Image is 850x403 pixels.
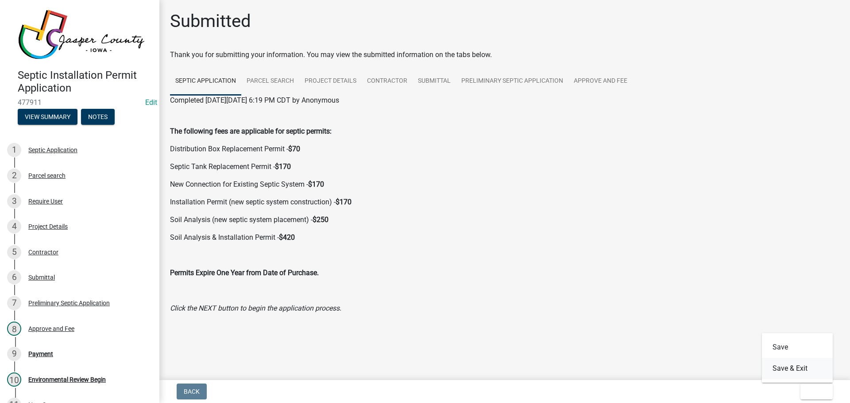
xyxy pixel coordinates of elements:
button: Notes [81,109,115,125]
button: Exit [800,384,833,399]
p: Soil Analysis (new septic system placement) - [170,215,839,225]
strong: The following fees are applicable for septic permits: [170,127,332,135]
p: New Connection for Existing Septic System - [170,179,839,190]
i: Click the NEXT button to begin the application process. [170,304,341,312]
p: Distribution Box Replacement Permit - [170,144,839,154]
a: Approve and Fee [568,67,633,96]
span: Back [184,388,200,395]
h1: Submitted [170,11,251,32]
h4: Septic Installation Permit Application [18,69,152,95]
strong: $170 [308,180,324,188]
div: 3 [7,194,21,208]
button: Save [762,337,833,358]
div: 1 [7,143,21,157]
span: 477911 [18,98,142,107]
div: Project Details [28,223,68,230]
div: 8 [7,322,21,336]
button: Back [177,384,207,399]
div: Septic Application [28,147,77,153]
div: Submittal [28,274,55,280]
a: Septic Application [170,67,241,96]
p: Septic Tank Replacement Permit - [170,161,839,172]
div: 5 [7,245,21,259]
wm-modal-confirm: Notes [81,114,115,121]
a: Edit [145,98,157,107]
div: 4 [7,219,21,234]
img: Jasper County, Iowa [18,9,145,60]
strong: Permits Expire One Year from Date of Purchase. [170,269,319,277]
div: 7 [7,296,21,310]
strong: $170 [275,162,291,171]
div: Exit [762,333,833,383]
strong: $250 [313,215,328,224]
strong: $70 [288,145,300,153]
a: Project Details [299,67,362,96]
div: Approve and Fee [28,326,74,332]
p: Installation Permit (new septic system construction) - [170,197,839,207]
wm-modal-confirm: Edit Application Number [145,98,157,107]
span: Completed [DATE][DATE] 6:19 PM CDT by Anonymous [170,96,339,104]
div: 10 [7,372,21,387]
div: Require User [28,198,63,204]
div: 9 [7,347,21,361]
span: Exit [807,388,820,395]
div: 2 [7,169,21,183]
div: Thank you for submitting your information. You may view the submitted information on the tabs below. [170,50,839,60]
p: Soil Analysis & Installation Permit - [170,232,839,243]
div: Parcel search [28,173,66,179]
a: Parcel search [241,67,299,96]
a: Preliminary Septic Application [456,67,568,96]
div: Payment [28,351,53,357]
div: Preliminary Septic Application [28,300,110,306]
div: 6 [7,270,21,284]
strong: $170 [336,198,352,206]
button: Save & Exit [762,358,833,379]
button: View Summary [18,109,77,125]
a: Submittal [413,67,456,96]
div: Environmental Review Begin [28,376,106,383]
a: Contractor [362,67,413,96]
wm-modal-confirm: Summary [18,114,77,121]
div: Contractor [28,249,58,255]
strong: $420 [279,233,295,242]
